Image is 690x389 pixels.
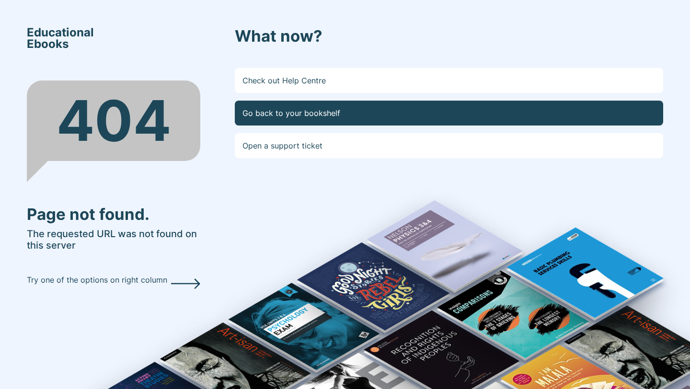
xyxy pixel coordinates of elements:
div: 404 [27,80,200,161]
span: Educational Ebooks [27,27,94,50]
h3: Page not found. [27,205,200,224]
h5: The requested URL was not found on this server [27,228,200,251]
a: Open a support ticket [235,133,663,158]
a: Check out Help Centre [235,68,663,93]
a: Go back to your bookshelf [235,101,663,126]
h3: What now? [235,27,663,46]
p: Try one of the options on right column [27,274,167,286]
